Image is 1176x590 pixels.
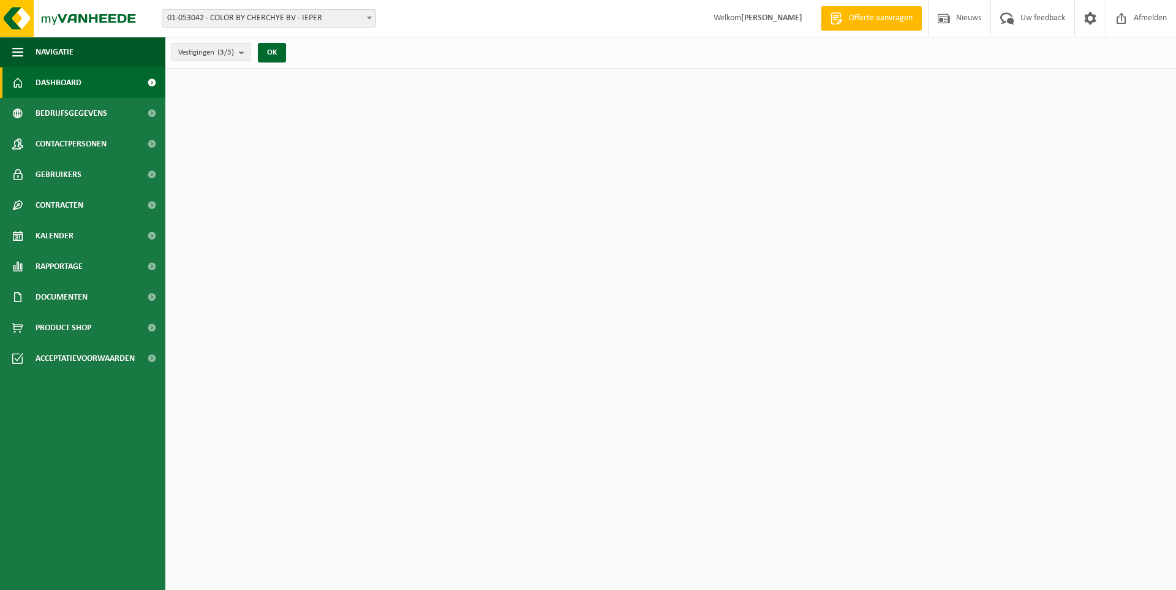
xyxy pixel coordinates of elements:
span: Acceptatievoorwaarden [36,343,135,374]
span: Navigatie [36,37,73,67]
span: Gebruikers [36,159,81,190]
span: Product Shop [36,312,91,343]
span: Kalender [36,221,73,251]
span: Rapportage [36,251,83,282]
span: Vestigingen [178,43,234,62]
span: Contracten [36,190,83,221]
strong: [PERSON_NAME] [741,13,802,23]
a: Offerte aanvragen [821,6,922,31]
count: (3/3) [217,48,234,56]
span: Documenten [36,282,88,312]
button: OK [258,43,286,62]
button: Vestigingen(3/3) [171,43,251,61]
span: Contactpersonen [36,129,107,159]
span: Offerte aanvragen [846,12,916,25]
span: Bedrijfsgegevens [36,98,107,129]
span: 01-053042 - COLOR BY CHERCHYE BV - IEPER [162,10,375,27]
span: Dashboard [36,67,81,98]
span: 01-053042 - COLOR BY CHERCHYE BV - IEPER [162,9,376,28]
